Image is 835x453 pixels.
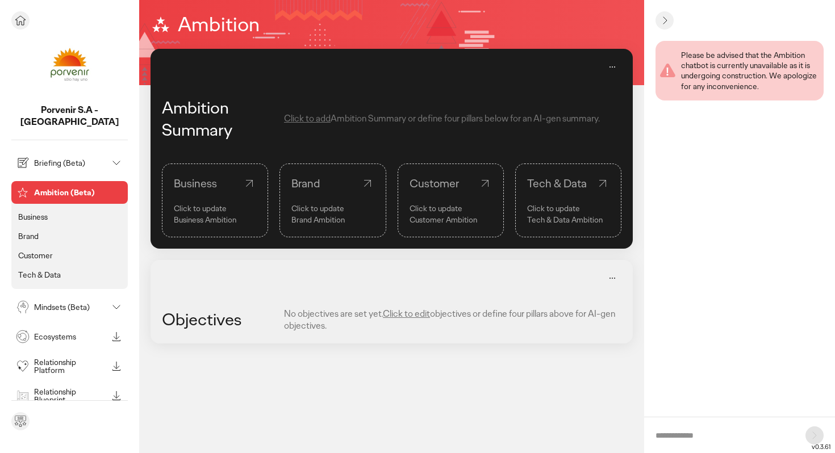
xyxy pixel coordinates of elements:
[527,175,609,191] div: Tech & Data
[527,214,609,225] p: Tech & Data Ambition
[34,188,123,196] p: Ambition (Beta)
[151,11,260,38] h1: Ambition
[284,113,600,125] div: Ambition Summary or define four pillars below for an AI-gen summary.
[515,163,621,237] a: Tech & DataClick to update Tech & Data Ambition
[18,250,53,261] p: Customer
[291,214,374,225] p: Brand Ambition
[162,97,273,141] div: Ambition Summary
[410,175,492,191] div: Customer
[34,333,107,341] p: Ecosystems
[11,104,128,128] p: Porvenir S.A - Colombia
[34,159,107,167] p: Briefing (Beta)
[18,212,48,222] p: Business
[383,308,430,320] span: Click to edit
[34,358,107,374] p: Relationship Platform
[410,214,492,225] p: Customer Ambition
[291,203,374,214] p: Click to update
[174,175,256,191] div: Business
[162,308,273,332] div: Objectives
[279,163,386,237] a: BrandClick to update Brand Ambition
[11,412,30,430] div: Send feedback
[174,203,256,214] p: Click to update
[410,203,492,214] p: Click to update
[174,214,256,225] p: Business Ambition
[18,270,61,280] p: Tech & Data
[18,231,39,241] p: Brand
[41,36,98,93] img: project avatar
[291,175,374,191] div: Brand
[398,163,504,237] a: CustomerClick to update Customer Ambition
[284,308,621,332] div: No objectives are set yet. objectives or define four pillars above for AI-gen objectives.
[34,388,107,404] p: Relationship Blueprint
[284,112,331,124] span: Click to add
[34,303,107,311] p: Mindsets (Beta)
[162,163,268,237] a: BusinessClick to update Business Ambition
[527,203,609,214] p: Click to update
[681,50,819,91] div: Please be advised that the Ambition chatbot is currently unavailable as it is undergoing construc...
